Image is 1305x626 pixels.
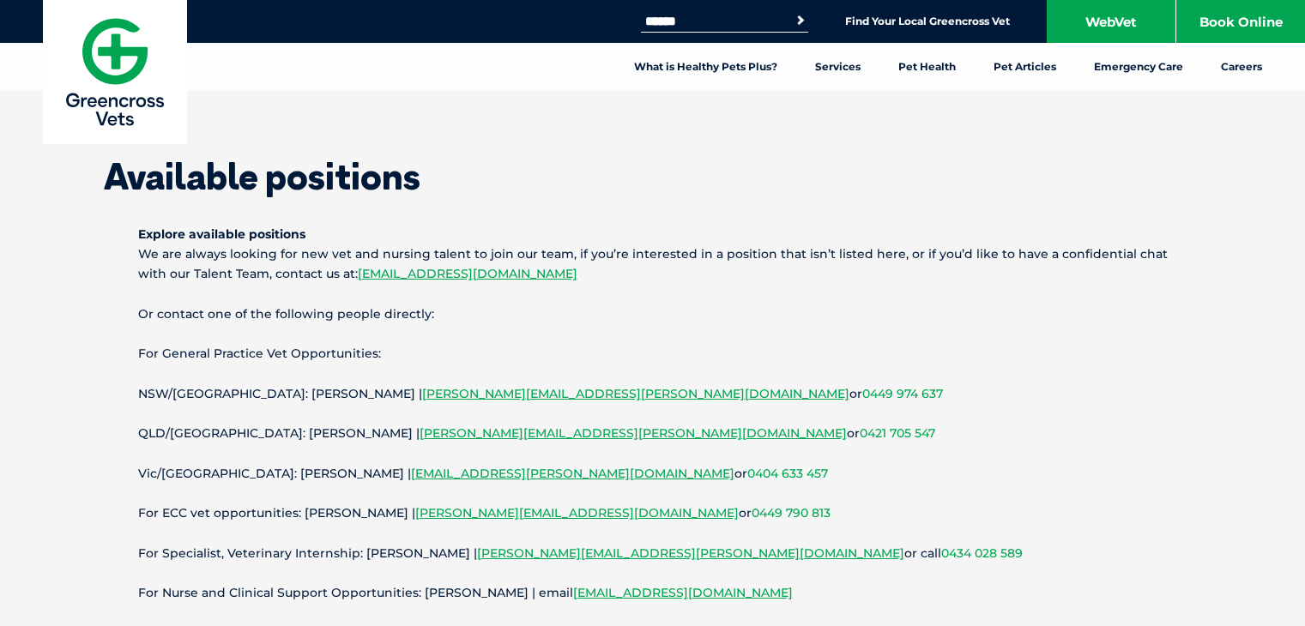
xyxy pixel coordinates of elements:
[1202,43,1281,91] a: Careers
[1075,43,1202,91] a: Emergency Care
[138,344,1168,364] p: For General Practice Vet Opportunities:
[796,43,879,91] a: Services
[573,585,793,600] a: [EMAIL_ADDRESS][DOMAIN_NAME]
[975,43,1075,91] a: Pet Articles
[941,545,1023,561] a: 0434 028 589
[747,466,828,481] a: 0404 633 457
[138,225,1168,285] p: We are always looking for new vet and nursing talent to join our team, if you’re interested in a ...
[477,545,904,561] a: [PERSON_NAME][EMAIL_ADDRESS][PERSON_NAME][DOMAIN_NAME]
[104,159,1202,195] h1: Available positions
[358,266,577,281] a: [EMAIL_ADDRESS][DOMAIN_NAME]
[420,425,847,441] a: [PERSON_NAME][EMAIL_ADDRESS][PERSON_NAME][DOMAIN_NAME]
[138,424,1168,443] p: QLD/[GEOGRAPHIC_DATA]: [PERSON_NAME] | or
[792,12,809,29] button: Search
[411,466,734,481] a: [EMAIL_ADDRESS][PERSON_NAME][DOMAIN_NAME]
[138,544,1168,563] p: For Specialist, Veterinary Internship: [PERSON_NAME] | or call
[138,583,1168,603] p: For Nurse and Clinical Support Opportunities: [PERSON_NAME] | email
[415,505,739,521] a: [PERSON_NAME][EMAIL_ADDRESS][DOMAIN_NAME]
[138,503,1168,523] p: For ECC vet opportunities: [PERSON_NAME] | or
[845,15,1010,28] a: Find Your Local Greencross Vet
[615,43,796,91] a: What is Healthy Pets Plus?
[879,43,975,91] a: Pet Health
[862,386,943,401] a: 0449 974 637
[138,384,1168,404] p: NSW/[GEOGRAPHIC_DATA]: [PERSON_NAME] | or
[138,304,1168,324] p: Or contact one of the following people directly:
[138,464,1168,484] p: Vic/[GEOGRAPHIC_DATA]: [PERSON_NAME] | or
[752,505,831,521] a: 0449 790 813
[422,386,849,401] a: [PERSON_NAME][EMAIL_ADDRESS][PERSON_NAME][DOMAIN_NAME]
[138,226,305,242] strong: Explore available positions
[860,425,935,441] a: 0421 705 547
